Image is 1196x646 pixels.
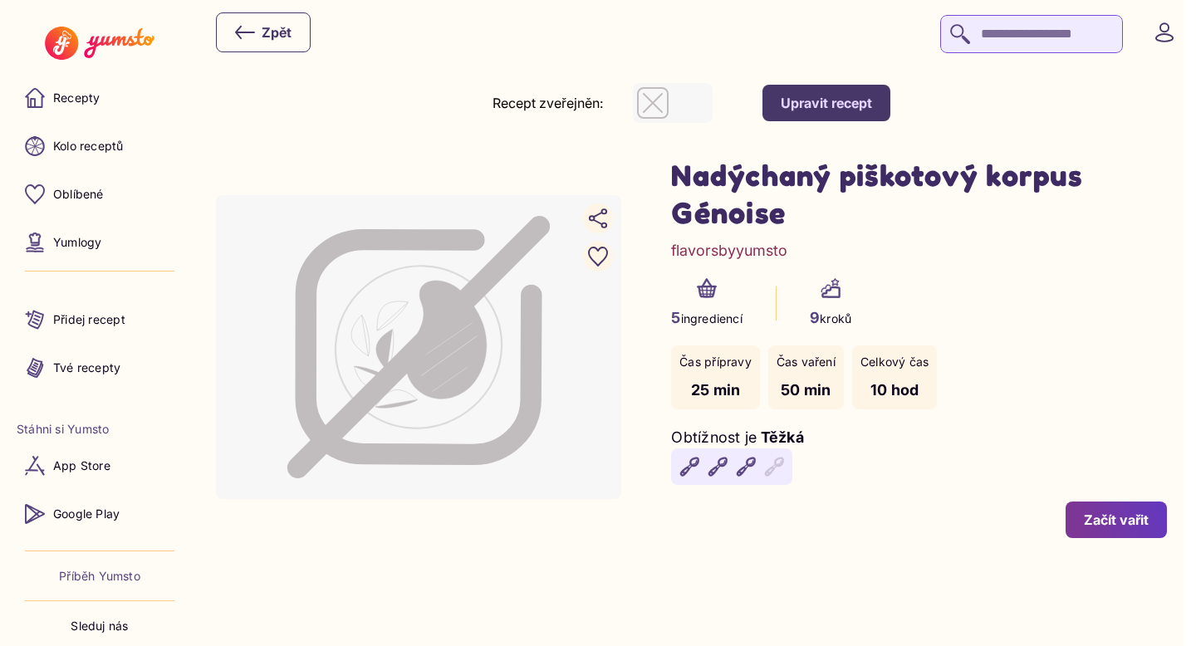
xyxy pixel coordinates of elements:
p: Google Play [53,506,120,522]
span: Těžká [761,428,804,446]
button: Zpět [216,12,311,52]
a: Přidej recept [17,300,183,340]
p: Tvé recepty [53,360,120,376]
a: App Store [17,446,183,486]
a: Kolo receptů [17,126,183,166]
label: Recept zveřejněn: [493,95,603,111]
div: Upravit recept [781,94,872,112]
p: Čas vaření [777,354,836,370]
li: Stáhni si Yumsto [17,421,183,438]
span: 9 [810,309,820,326]
button: Začít vařit [1066,502,1167,538]
a: Yumlogy [17,223,183,262]
img: Yumsto logo [45,27,154,60]
p: Oblíbené [53,186,104,203]
div: Zpět [235,22,292,42]
a: Oblíbené [17,174,183,214]
span: 50 min [781,381,831,399]
span: 10 hod [870,381,919,399]
a: Příběh Yumsto [59,568,140,585]
span: 5 [671,309,680,326]
div: Začít vařit [1084,511,1149,529]
p: Celkový čas [860,354,929,370]
a: Google Play [17,494,183,534]
a: flavorsbyyumsto [671,239,787,262]
span: 25 min [691,381,741,399]
p: Sleduj nás [71,618,128,634]
p: Obtížnost je [671,426,757,448]
p: Přidej recept [53,311,125,328]
p: kroků [810,306,851,329]
button: Upravit recept [762,85,890,121]
a: Recepty [17,78,183,118]
p: Kolo receptů [53,138,124,154]
p: App Store [53,458,110,474]
p: Yumlogy [53,234,101,251]
h1: Nadýchaný piškotový korpus Génoise [671,156,1167,231]
a: Tvé recepty [17,348,183,388]
p: Čas přípravy [679,354,752,370]
p: ingrediencí [671,306,743,329]
div: Image not available [216,195,621,499]
p: Recepty [53,90,100,106]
